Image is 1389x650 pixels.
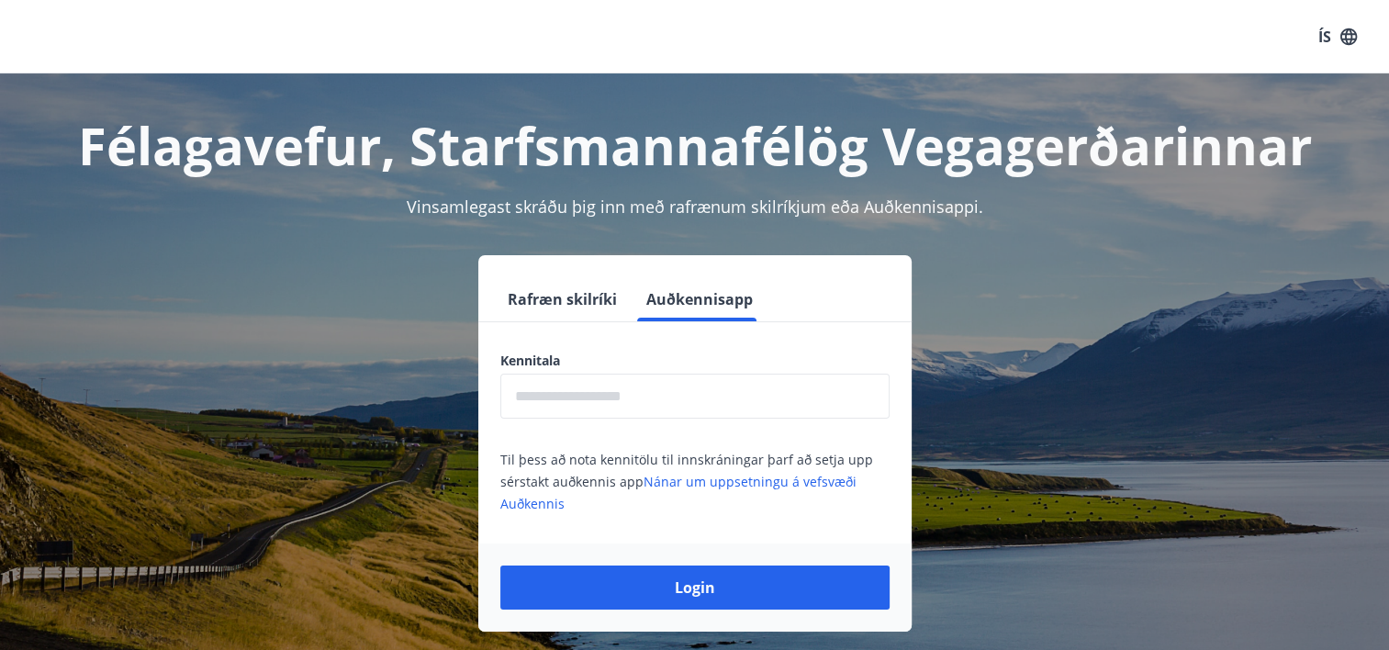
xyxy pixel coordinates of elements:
button: Auðkennisapp [639,277,760,321]
a: Nánar um uppsetningu á vefsvæði Auðkennis [500,473,857,512]
h1: Félagavefur, Starfsmannafélög Vegagerðarinnar [56,110,1334,180]
span: Vinsamlegast skráðu þig inn með rafrænum skilríkjum eða Auðkennisappi. [407,196,983,218]
label: Kennitala [500,352,890,370]
button: Rafræn skilríki [500,277,624,321]
button: Login [500,566,890,610]
button: ÍS [1308,20,1367,53]
span: Til þess að nota kennitölu til innskráningar þarf að setja upp sérstakt auðkennis app [500,451,873,512]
